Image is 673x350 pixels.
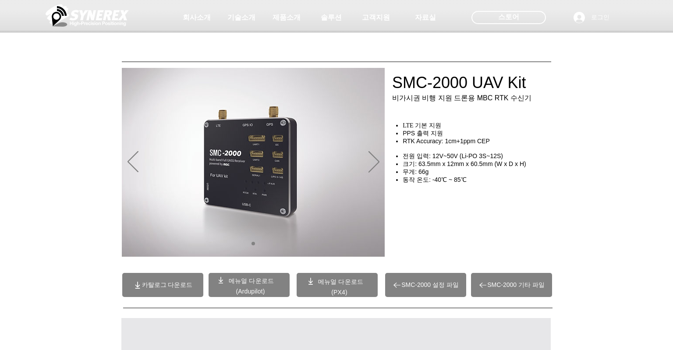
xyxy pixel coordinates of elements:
span: RTK Accuracy: 1cm+1ppm CEP [403,138,490,145]
span: 자료실 [415,13,436,22]
span: 동작 온도: -40℃ ~ 85℃ [403,176,466,183]
div: 스토어 [471,11,546,24]
a: 기술소개 [220,9,263,26]
span: 기술소개 [227,13,255,22]
a: 제품소개 [265,9,308,26]
a: SMC-2000 기타 파일 [471,273,552,297]
nav: 슬라이드 [248,242,259,245]
span: 제품소개 [273,13,301,22]
span: 크기: 63.5mm x 12mm x 60.5mm (W x D x H) [403,160,526,167]
button: 다음 [368,151,379,174]
a: 메뉴얼 다운로드 [229,277,274,284]
div: 슬라이드쇼 [122,68,385,257]
button: 로그인 [567,9,616,26]
span: SMC-2000 설정 파일 [401,281,459,289]
span: 고객지원 [362,13,390,22]
a: 솔루션 [309,9,353,26]
span: 로그인 [588,13,613,22]
a: 카탈로그 다운로드 [122,273,203,297]
button: 이전 [128,151,138,174]
img: SMC2000.jpg [122,68,385,257]
a: (PX4) [331,289,347,296]
img: 씨너렉스_White_simbol_대지 1.png [46,2,129,28]
a: (Ardupilot) [236,288,265,295]
span: 무게: 66g [403,168,429,175]
span: SMC-2000 기타 파일 [487,281,545,289]
span: 회사소개 [183,13,211,22]
a: 고객지원 [354,9,398,26]
span: 전원 입력: 12V~50V (Li-PO 3S~12S) [403,152,503,159]
span: 스토어 [498,12,519,22]
a: 회사소개 [175,9,219,26]
a: SMC-2000 설정 파일 [385,273,466,297]
span: 솔루션 [321,13,342,22]
a: 자료실 [404,9,447,26]
span: 카탈로그 다운로드 [142,281,193,289]
a: 메뉴얼 다운로드 [318,278,363,285]
a: 01 [251,242,255,245]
